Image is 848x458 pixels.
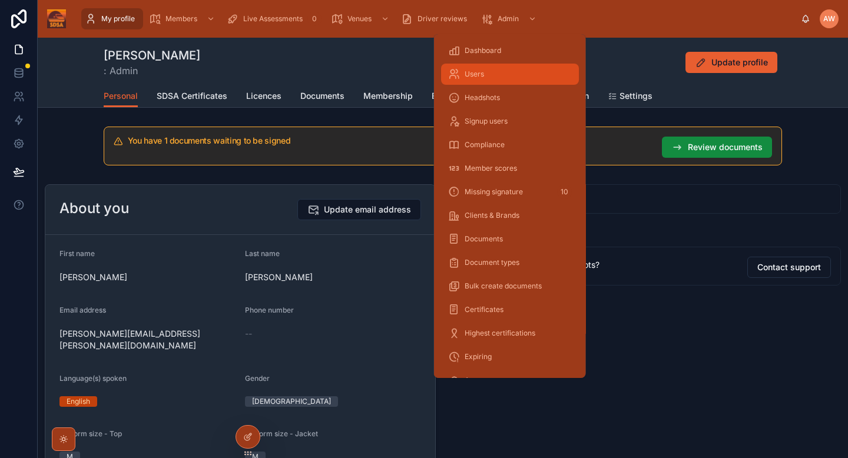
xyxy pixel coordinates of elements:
a: Dashboard [441,40,579,61]
a: Headshots [441,87,579,108]
button: Contact support [747,257,831,278]
span: First name [59,249,95,258]
span: AW [823,14,835,24]
span: Contact support [757,261,821,273]
a: Users [441,64,579,85]
div: English [67,396,90,407]
span: [PERSON_NAME][EMAIL_ADDRESS][PERSON_NAME][DOMAIN_NAME] [59,328,236,351]
span: Membership [363,90,413,102]
span: Licences [246,90,281,102]
span: Bulk create documents [465,281,542,291]
span: Expiring [465,352,492,361]
a: Licences [246,85,281,109]
span: Update email address [324,204,411,215]
span: Review documents [688,141,763,153]
h2: About you [59,199,129,218]
span: Certificates [465,305,503,314]
span: Compliance [465,140,505,150]
a: Live Assessments0 [223,8,325,29]
a: Document types [441,252,579,273]
a: Certificates [441,299,579,320]
span: Experience [432,90,475,102]
a: Bulk create documents [441,276,579,297]
span: -- [245,328,252,340]
a: Highest certifications [441,323,579,344]
a: Settings [608,85,652,109]
span: Headshots [465,93,500,102]
span: [PERSON_NAME] [245,271,421,283]
a: My profile [81,8,143,29]
span: Driver reviews [418,14,467,24]
span: Signup users [465,117,508,126]
span: Live Assessments [243,14,303,24]
span: Assessments [465,376,508,385]
span: Documents [300,90,344,102]
span: Document types [465,258,519,267]
a: Compliance [441,134,579,155]
a: Documents [441,228,579,250]
span: Documents [465,234,503,244]
span: Uniform size - Jacket [245,429,318,438]
span: Language(s) spoken [59,374,127,383]
span: My profile [101,14,135,24]
span: Highest certifications [465,328,535,338]
span: Clients & Brands [465,211,519,220]
h5: Images coming soon [476,194,831,203]
a: Venues [327,8,395,29]
span: Venues [347,14,372,24]
div: Want to update your headshots? [473,259,738,271]
a: Experience [432,85,475,109]
span: Admin [498,14,519,24]
a: Documents [300,85,344,109]
a: Members [145,8,221,29]
span: Last name [245,249,280,258]
a: SDSA Certificates [157,85,227,109]
div: [DEMOGRAPHIC_DATA] [252,396,331,407]
span: [PERSON_NAME] [59,271,236,283]
h1: [PERSON_NAME] [104,47,200,64]
span: Email address [59,306,106,314]
span: Settings [620,90,652,102]
span: Users [465,69,484,79]
a: Missing signature10 [441,181,579,203]
button: Review documents [662,137,772,158]
a: Assessments [441,370,579,391]
span: Dashboard [465,46,501,55]
span: Member scores [465,164,517,173]
a: Membership [363,85,413,109]
div: 10 [557,185,572,199]
h5: You have 1 documents waiting to be signed [128,137,652,145]
a: Signup users [441,111,579,132]
span: Uniform size - Top [59,429,122,438]
a: Expiring [441,346,579,367]
span: Phone number [245,306,294,314]
a: Personal [104,85,138,108]
span: Update profile [711,57,768,68]
span: SDSA Certificates [157,90,227,102]
span: Personal [104,90,138,102]
img: App logo [47,9,66,28]
a: Member scores [441,158,579,179]
a: Admin [478,8,542,29]
button: Update profile [685,52,777,73]
span: Missing signature [465,187,523,197]
a: Driver reviews [397,8,475,29]
span: Gender [245,374,270,383]
a: Clients & Brands [441,205,579,226]
div: 0 [307,12,322,26]
span: : Admin [104,64,200,78]
span: Members [165,14,197,24]
button: Update email address [297,199,421,220]
div: scrollable content [75,6,801,32]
